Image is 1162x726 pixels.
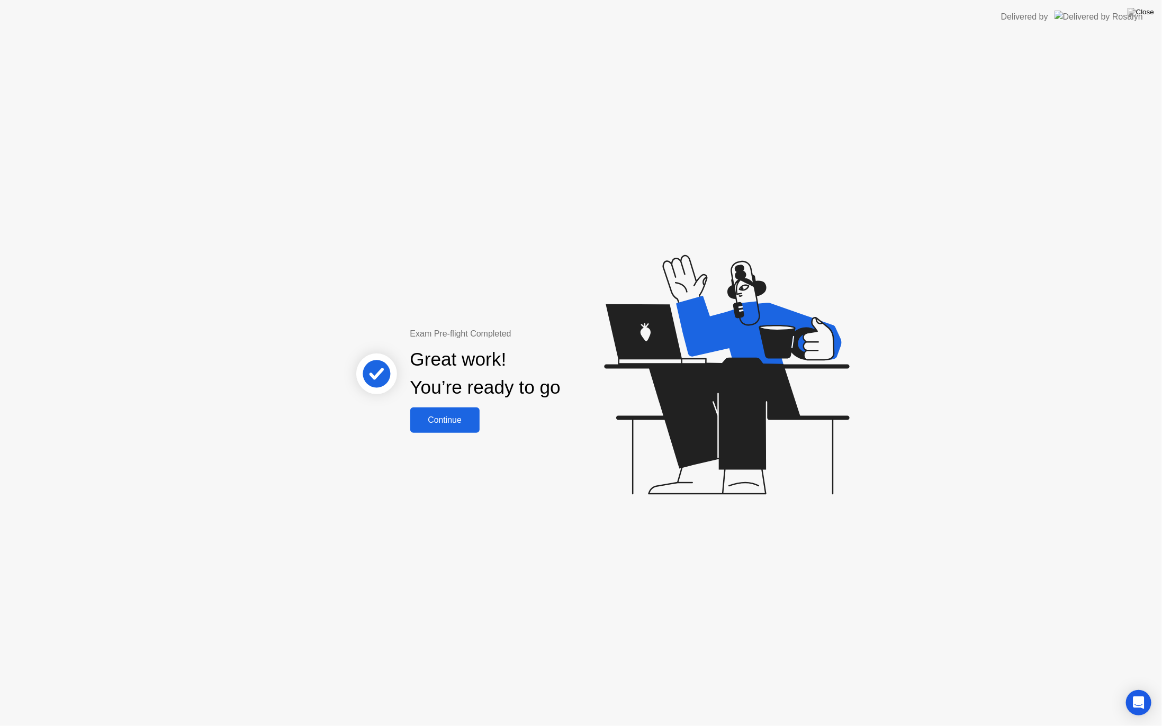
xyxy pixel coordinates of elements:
img: Close [1128,8,1154,16]
div: Exam Pre-flight Completed [410,328,629,340]
img: Delivered by Rosalyn [1055,11,1143,23]
div: Continue [413,415,476,425]
div: Open Intercom Messenger [1126,690,1151,715]
div: Delivered by [1001,11,1048,23]
div: Great work! You’re ready to go [410,346,561,402]
button: Continue [410,407,480,433]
